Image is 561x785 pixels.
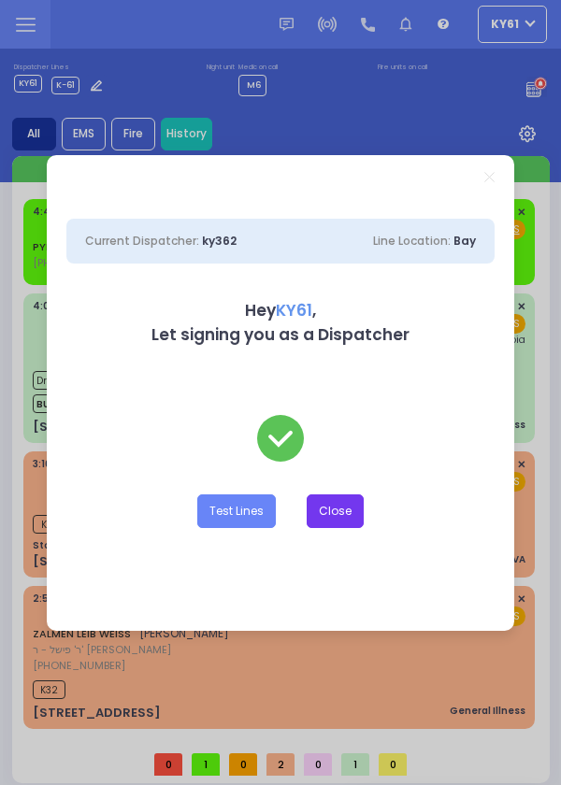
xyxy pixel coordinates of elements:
[484,172,495,182] a: Close
[257,415,304,462] img: check-green.svg
[151,323,410,346] b: Let signing you as a Dispatcher
[453,233,476,249] span: Bay
[307,494,364,528] button: Close
[202,233,237,249] span: ky362
[276,299,312,321] span: KY61
[245,299,316,321] b: Hey ,
[197,494,276,528] button: Test Lines
[85,233,199,249] span: Current Dispatcher:
[373,233,451,249] span: Line Location:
